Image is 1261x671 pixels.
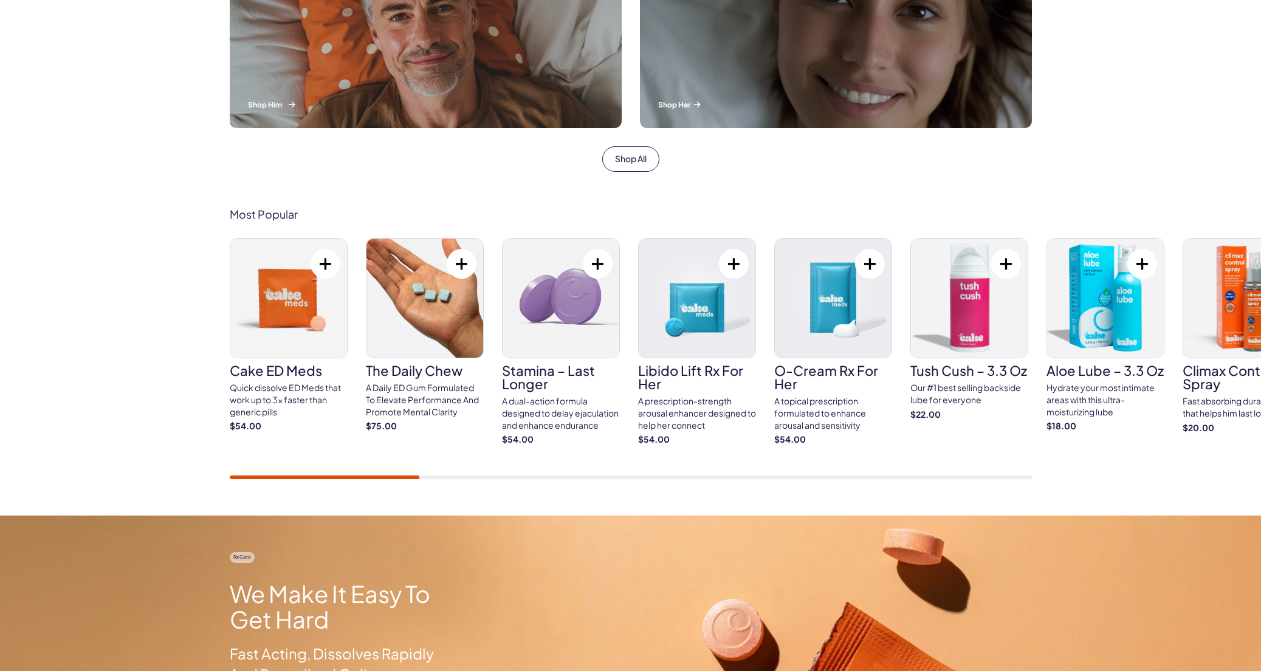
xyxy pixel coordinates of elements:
h3: The Daily Chew [366,364,484,377]
a: Shop All [602,146,659,172]
div: A dual-action formula designed to delay ejaculation and enhance endurance [502,395,620,431]
strong: $18.00 [1046,420,1164,432]
a: Libido Lift Rx For Her Libido Lift Rx For Her A prescription-strength arousal enhancer designed t... [638,238,756,445]
img: Cake ED Meds [230,239,347,358]
div: Our #1 best selling backside lube for everyone [910,382,1028,406]
span: Rx Care [230,552,255,562]
h3: Libido Lift Rx For Her [638,364,756,390]
h3: Tush Cush – 3.3 oz [910,364,1028,377]
strong: $54.00 [230,420,348,432]
div: Quick dissolve ED Meds that work up to 3x faster than generic pills [230,382,348,418]
h3: Cake ED Meds [230,364,348,377]
a: Tush Cush – 3.3 oz Tush Cush – 3.3 oz Our #1 best selling backside lube for everyone $22.00 [910,238,1028,420]
img: Libido Lift Rx For Her [639,239,755,358]
h3: Aloe Lube – 3.3 oz [1046,364,1164,377]
div: A topical prescription formulated to enhance arousal and sensitivity [774,395,892,431]
strong: $75.00 [366,420,484,432]
a: The Daily Chew The Daily Chew A Daily ED Gum Formulated To Elevate Performance And Promote Mental... [366,238,484,432]
img: Aloe Lube – 3.3 oz [1047,239,1164,358]
div: Hydrate your most intimate areas with this ultra-moisturizing lube [1046,382,1164,418]
img: O-Cream Rx for Her [775,239,892,358]
a: Aloe Lube – 3.3 oz Aloe Lube – 3.3 oz Hydrate your most intimate areas with this ultra-moisturizi... [1046,238,1164,432]
p: Shop Her [658,100,1014,110]
p: Shop Him [248,100,603,110]
a: Stamina – Last Longer Stamina – Last Longer A dual-action formula designed to delay ejaculation a... [502,238,620,445]
a: Cake ED Meds Cake ED Meds Quick dissolve ED Meds that work up to 3x faster than generic pills $54.00 [230,238,348,432]
strong: $54.00 [774,434,892,446]
strong: $54.00 [502,434,620,446]
h3: O-Cream Rx for Her [774,364,892,390]
img: Stamina – Last Longer [503,239,619,358]
h2: We Make It Easy To Get Hard [230,581,453,632]
img: The Daily Chew [366,239,483,358]
div: A prescription-strength arousal enhancer designed to help her connect [638,395,756,431]
a: O-Cream Rx for Her O-Cream Rx for Her A topical prescription formulated to enhance arousal and se... [774,238,892,445]
strong: $54.00 [638,434,756,446]
strong: $22.00 [910,409,1028,421]
img: Tush Cush – 3.3 oz [911,239,1028,358]
h3: Stamina – Last Longer [502,364,620,390]
div: A Daily ED Gum Formulated To Elevate Performance And Promote Mental Clarity [366,382,484,418]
